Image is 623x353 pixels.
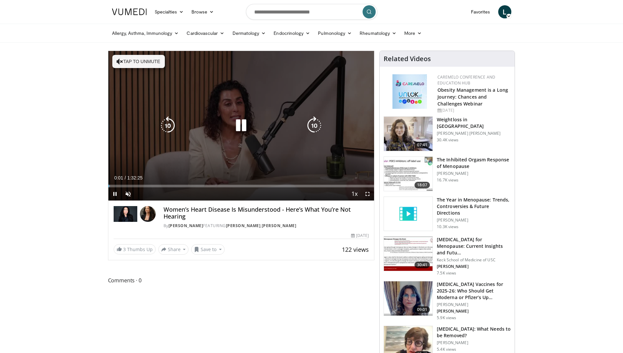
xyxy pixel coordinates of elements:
p: 10.3K views [437,224,458,229]
a: 09:01 [MEDICAL_DATA] Vaccines for 2025-26: Who Should Get Moderna or Pfizer’s Up… [PERSON_NAME] [... [384,281,511,320]
p: 30.4K views [437,137,458,143]
div: By FEATURING , [164,223,369,229]
a: 3 Thumbs Up [114,244,156,254]
img: 4e370bb1-17f0-4657-a42f-9b995da70d2f.png.150x105_q85_crop-smart_upscale.png [384,281,433,316]
p: [PERSON_NAME] [437,264,511,269]
h3: Weightloss in [GEOGRAPHIC_DATA] [437,116,511,129]
a: Favorites [467,5,494,18]
a: Obesity Management is a Long Journey: Chances and Challenges Webinar [437,87,508,107]
a: 07:41 Weightloss in [GEOGRAPHIC_DATA] [PERSON_NAME] [PERSON_NAME] 30.4K views [384,116,511,151]
p: [PERSON_NAME] [437,218,511,223]
p: [PERSON_NAME] [437,302,511,307]
span: 18:07 [414,182,430,188]
h3: The Year in Menopause: Trends, Controversies & Future Directions [437,197,511,216]
a: Endocrinology [270,27,314,40]
button: Save to [191,244,225,255]
img: Avatar [140,206,156,222]
span: / [125,175,126,180]
span: 3 [123,246,126,252]
a: [PERSON_NAME] [168,223,203,228]
button: Share [158,244,189,255]
a: Cardiovascular [183,27,228,40]
p: [PERSON_NAME] [437,309,511,314]
button: Pause [108,187,122,200]
a: 18:07 The Inhibited Orgasm Response of Menopause [PERSON_NAME] 16.7K views [384,156,511,191]
img: 47271b8a-94f4-49c8-b914-2a3d3af03a9e.150x105_q85_crop-smart_upscale.jpg [384,237,433,271]
img: 9983fed1-7565-45be-8934-aef1103ce6e2.150x105_q85_crop-smart_upscale.jpg [384,117,433,151]
h3: The Inhibited Orgasm Response of Menopause [437,156,511,170]
p: [PERSON_NAME] [437,171,511,176]
span: 0:01 [114,175,123,180]
a: Browse [188,5,218,18]
a: More [400,27,426,40]
h4: Related Videos [384,55,431,63]
div: Progress Bar [108,185,374,187]
button: Playback Rate [348,187,361,200]
span: 1:32:25 [127,175,143,180]
img: 45df64a9-a6de-482c-8a90-ada250f7980c.png.150x105_q85_autocrop_double_scale_upscale_version-0.2.jpg [392,74,427,109]
p: Keck School of Medicine of USC [437,257,511,263]
a: Specialties [151,5,188,18]
a: [PERSON_NAME] [226,223,261,228]
span: 30:41 [414,262,430,268]
span: 09:01 [414,306,430,313]
img: video_placeholder_short.svg [384,197,433,231]
h3: [MEDICAL_DATA] for Menopause: Current Insights and Futu… [437,236,511,256]
h3: [MEDICAL_DATA]: What Needs to be Removed? [437,326,511,339]
img: Dr. Gabrielle Lyon [114,206,137,222]
h4: Women’s Heart Disease Is Misunderstood - Here’s What You’re Not Hearing [164,206,369,220]
a: 30:41 [MEDICAL_DATA] for Menopause: Current Insights and Futu… Keck School of Medicine of USC [PE... [384,236,511,276]
p: 5.4K views [437,347,456,352]
a: Allergy, Asthma, Immunology [108,27,183,40]
span: 122 views [342,246,369,253]
button: Fullscreen [361,187,374,200]
img: VuMedi Logo [112,9,147,15]
span: 07:41 [414,142,430,148]
img: 283c0f17-5e2d-42ba-a87c-168d447cdba4.150x105_q85_crop-smart_upscale.jpg [384,157,433,191]
a: CaReMeLO Conference and Education Hub [437,74,495,86]
video-js: Video Player [108,51,374,201]
a: [PERSON_NAME] [262,223,297,228]
p: 5.9K views [437,315,456,320]
button: Unmute [122,187,135,200]
div: [DATE] [437,107,509,113]
button: Tap to unmute [112,55,165,68]
div: [DATE] [351,233,369,239]
input: Search topics, interventions [246,4,377,20]
h3: [MEDICAL_DATA] Vaccines for 2025-26: Who Should Get Moderna or Pfizer’s Up… [437,281,511,301]
p: [PERSON_NAME] [PERSON_NAME] [437,131,511,136]
a: Dermatology [229,27,270,40]
a: Pulmonology [314,27,356,40]
span: Comments 0 [108,276,375,285]
p: 7.5K views [437,271,456,276]
a: Rheumatology [356,27,400,40]
a: The Year in Menopause: Trends, Controversies & Future Directions [PERSON_NAME] 10.3K views [384,197,511,231]
a: L [498,5,511,18]
p: 16.7K views [437,177,458,183]
p: [PERSON_NAME] [437,340,511,345]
